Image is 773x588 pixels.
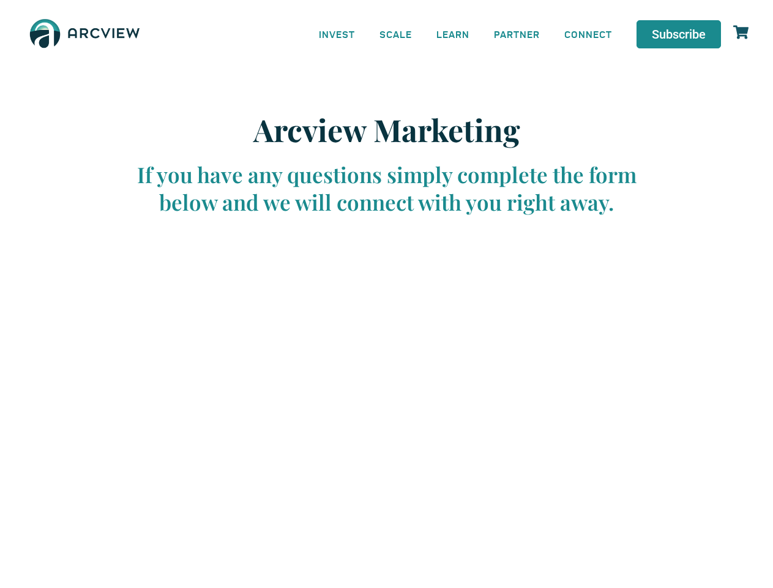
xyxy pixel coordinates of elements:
a: PARTNER [482,20,552,48]
img: The Arcview Group [24,12,145,56]
div: If you have any questions simply complete the form below and we will connect with you right away. [124,160,650,216]
a: CONNECT [552,20,624,48]
a: Subscribe [637,20,721,48]
a: LEARN [424,20,482,48]
span: Subscribe [652,28,706,40]
nav: Menu [307,20,624,48]
a: INVEST [307,20,367,48]
h2: Arcview Marketing [124,111,650,148]
a: SCALE [367,20,424,48]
